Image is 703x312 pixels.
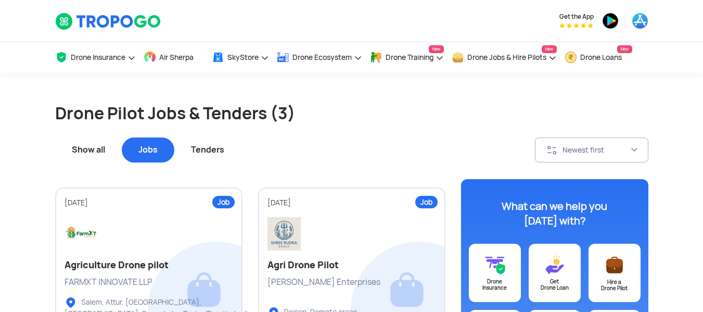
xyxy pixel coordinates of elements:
div: Show all [55,138,122,163]
div: [DATE] [65,198,233,208]
img: ic_playstore.png [602,13,619,29]
a: Drone TrainingNew [370,42,444,73]
span: SkyStore [227,53,259,61]
span: Drone Insurance [71,53,125,61]
div: [DATE] [267,198,436,208]
a: Drone LoansNew [565,42,632,73]
a: Hire aDrone Pilot [589,244,641,302]
span: New [429,45,444,53]
span: Get the App [559,13,594,21]
a: SkyStore [212,42,269,73]
span: Drone Training [386,53,433,61]
div: Hire a Drone Pilot [589,279,641,292]
h2: Agriculture Drone pilot [65,259,233,271]
img: IMG_5394.png [267,217,301,251]
div: Jobs [122,138,174,163]
img: ic_locationlist.svg [65,296,77,309]
h2: Agri Drone Pilot [267,259,436,271]
h1: Drone Pilot Jobs & Tenders (3) [55,102,648,125]
img: TropoGo Logo [55,13,162,30]
img: ic_drone_insurance@3x.svg [484,254,505,275]
a: Drone Ecosystem [277,42,362,73]
span: Drone Jobs & Hire Pilots [467,53,546,61]
span: Drone Ecosystem [292,53,352,61]
img: ic_appstore.png [632,13,648,29]
div: FARMXT INNOVATE LLP [65,277,233,288]
div: What can we help you [DATE] with? [490,199,620,228]
img: ic_loans@3x.svg [544,254,565,275]
div: [PERSON_NAME] Enterprises [267,277,436,288]
a: Drone Insurance [55,42,136,73]
span: New [617,45,632,53]
span: New [542,45,557,53]
a: Drone Jobs & Hire PilotsNew [452,42,557,73]
a: Air Sherpa [144,42,204,73]
span: Air Sherpa [159,53,194,61]
div: Job [415,196,438,208]
a: DroneInsurance [469,244,521,302]
div: Get Drone Loan [529,279,581,291]
span: Drone Loans [580,53,622,61]
a: GetDrone Loan [529,244,581,302]
img: App Raking [559,23,593,28]
div: Job [212,196,235,208]
div: Newest first [563,145,630,155]
div: Tenders [174,138,241,163]
img: ic_postajob@3x.svg [604,254,625,276]
img: logo1.jpg [65,217,98,251]
button: Newest first [535,138,648,163]
div: Drone Insurance [469,279,521,291]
